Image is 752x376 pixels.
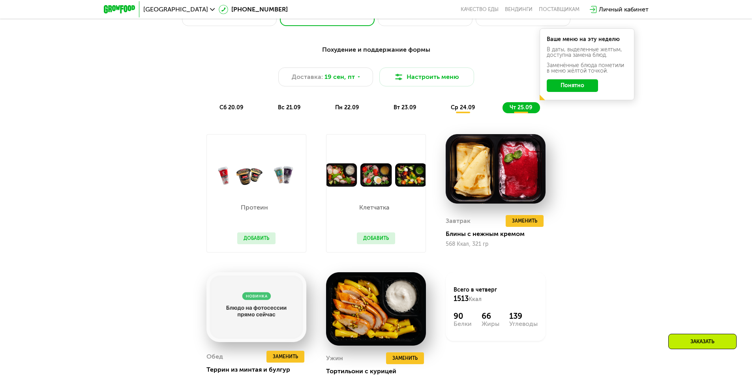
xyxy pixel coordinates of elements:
button: Добавить [357,232,395,244]
div: Ваше меню на эту неделю [547,37,627,42]
div: 568 Ккал, 321 гр [446,241,546,247]
span: Заменить [512,217,537,225]
span: вт 23.09 [394,104,416,111]
span: [GEOGRAPHIC_DATA] [143,6,208,13]
span: Доставка: [292,72,323,82]
span: ср 24.09 [451,104,475,111]
span: Заменить [273,353,298,361]
div: 139 [509,311,538,321]
button: Добавить [237,232,276,244]
span: 19 сен, пт [324,72,355,82]
span: 1513 [454,294,469,303]
div: 90 [454,311,472,321]
button: Заменить [266,351,304,363]
button: Настроить меню [379,67,474,86]
div: Белки [454,321,472,327]
span: сб 20.09 [219,104,243,111]
div: Личный кабинет [599,5,649,14]
a: Вендинги [505,6,533,13]
div: 66 [482,311,499,321]
button: Понятно [547,79,598,92]
span: чт 25.09 [510,104,532,111]
span: вс 21.09 [278,104,300,111]
a: Качество еды [461,6,499,13]
div: В даты, выделенные желтым, доступна замена блюд. [547,47,627,58]
span: пн 22.09 [335,104,359,111]
p: Протеин [237,204,272,211]
div: Завтрак [446,215,471,227]
div: Террин из минтая и булгур [206,366,313,374]
div: поставщикам [539,6,579,13]
div: Жиры [482,321,499,327]
div: Блины с нежным кремом [446,230,552,238]
div: Обед [206,351,223,363]
div: Ужин [326,352,343,364]
a: [PHONE_NUMBER] [219,5,288,14]
div: Заказать [668,334,737,349]
div: Похудение и поддержание формы [143,45,610,55]
p: Клетчатка [357,204,391,211]
button: Заменить [386,352,424,364]
span: Ккал [469,296,482,303]
div: Тортильони с курицей [326,367,432,375]
span: Заменить [392,354,418,362]
div: Углеводы [509,321,538,327]
button: Заменить [506,215,544,227]
div: Всего в четверг [454,286,538,303]
div: Заменённые блюда пометили в меню жёлтой точкой. [547,63,627,74]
